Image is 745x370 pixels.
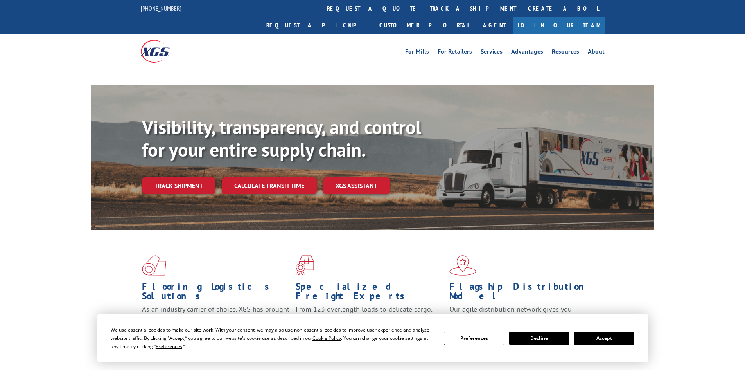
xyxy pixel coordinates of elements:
button: Accept [574,332,634,345]
a: For Mills [405,49,429,57]
a: XGS ASSISTANT [323,177,390,194]
span: Our agile distribution network gives you nationwide inventory management on demand. [449,305,593,323]
a: Resources [552,49,579,57]
div: Cookie Consent Prompt [97,314,648,362]
button: Preferences [444,332,504,345]
button: Decline [509,332,569,345]
h1: Flagship Distribution Model [449,282,597,305]
a: For Retailers [438,49,472,57]
a: Join Our Team [513,17,605,34]
span: Cookie Policy [312,335,341,341]
a: Track shipment [142,177,215,194]
h1: Specialized Freight Experts [296,282,443,305]
b: Visibility, transparency, and control for your entire supply chain. [142,115,421,162]
a: Services [481,49,503,57]
p: From 123 overlength loads to delicate cargo, our experienced staff knows the best way to move you... [296,305,443,339]
a: Advantages [511,49,543,57]
a: Customer Portal [373,17,475,34]
a: [PHONE_NUMBER] [141,4,181,12]
img: xgs-icon-flagship-distribution-model-red [449,255,476,276]
a: Agent [475,17,513,34]
span: Preferences [156,343,182,350]
a: Request a pickup [260,17,373,34]
a: About [588,49,605,57]
div: We use essential cookies to make our site work. With your consent, we may also use non-essential ... [111,326,434,350]
a: Calculate transit time [222,177,317,194]
span: As an industry carrier of choice, XGS has brought innovation and dedication to flooring logistics... [142,305,289,332]
img: xgs-icon-total-supply-chain-intelligence-red [142,255,166,276]
h1: Flooring Logistics Solutions [142,282,290,305]
img: xgs-icon-focused-on-flooring-red [296,255,314,276]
